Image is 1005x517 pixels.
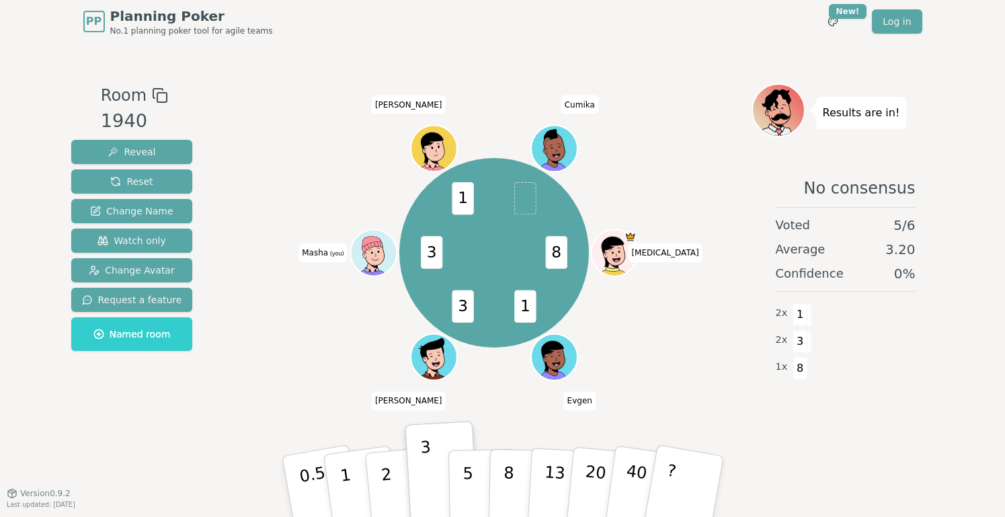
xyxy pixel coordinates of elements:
span: (you) [328,251,344,257]
span: Average [776,240,826,259]
span: Confidence [776,264,844,283]
span: 2 x [776,306,788,321]
span: PP [86,13,102,30]
span: 8 [546,237,567,270]
p: Results are in! [823,104,900,122]
span: Click to change your name [564,391,596,410]
p: 3 [419,438,434,511]
span: 1 [452,182,473,215]
span: Reveal [108,145,155,159]
a: Log in [872,9,922,34]
div: New! [829,4,867,19]
span: Change Name [90,204,173,218]
span: Reset [110,175,153,188]
span: 1 [514,290,536,323]
span: Click to change your name [372,391,446,410]
button: Version0.9.2 [7,488,71,499]
button: Request a feature [71,288,193,312]
span: 3.20 [885,240,916,259]
span: Version 0.9.2 [20,488,71,499]
button: New! [821,9,845,34]
button: Named room [71,317,193,351]
span: Click to change your name [628,243,702,262]
span: 0 % [894,264,916,283]
span: Last updated: [DATE] [7,501,75,508]
span: Room [101,83,147,108]
span: 5 / 6 [893,216,915,235]
span: 8 [793,357,808,380]
span: 2 x [776,333,788,348]
button: Reset [71,169,193,194]
span: Click to change your name [372,95,446,114]
span: 3 [793,330,808,353]
button: Watch only [71,229,193,253]
span: 3 [421,237,442,270]
div: 1940 [101,108,168,135]
span: 1 x [776,360,788,374]
span: Request a feature [82,293,182,307]
button: Change Name [71,199,193,223]
button: Reveal [71,140,193,164]
span: 1 [793,303,808,326]
span: Planning Poker [110,7,273,26]
span: 3 [452,290,473,323]
button: Change Avatar [71,258,193,282]
a: PPPlanning PokerNo.1 planning poker tool for agile teams [83,7,273,36]
span: Voted [776,216,811,235]
span: Click to change your name [561,95,598,114]
span: Named room [93,327,171,341]
span: Click to change your name [298,243,347,262]
button: Click to change your avatar [352,231,396,274]
span: No.1 planning poker tool for agile teams [110,26,273,36]
span: nikita is the host [625,231,636,242]
span: Watch only [97,234,166,247]
span: No consensus [803,177,915,199]
span: Change Avatar [89,264,175,277]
